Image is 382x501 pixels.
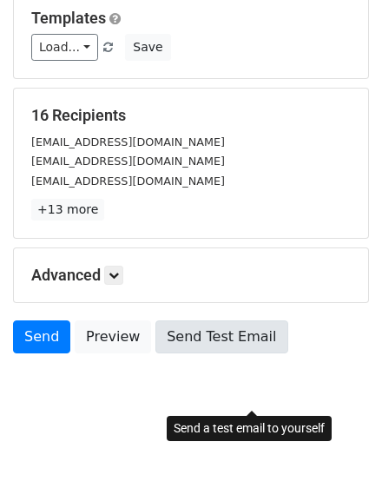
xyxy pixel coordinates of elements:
[31,175,225,188] small: [EMAIL_ADDRESS][DOMAIN_NAME]
[31,106,351,125] h5: 16 Recipients
[295,418,382,501] iframe: Chat Widget
[31,135,225,148] small: [EMAIL_ADDRESS][DOMAIN_NAME]
[31,34,98,61] a: Load...
[125,34,170,61] button: Save
[31,266,351,285] h5: Advanced
[13,320,70,353] a: Send
[31,155,225,168] small: [EMAIL_ADDRESS][DOMAIN_NAME]
[75,320,151,353] a: Preview
[295,418,382,501] div: 聊天小工具
[31,199,104,221] a: +13 more
[155,320,287,353] a: Send Test Email
[31,9,106,27] a: Templates
[167,416,332,441] div: Send a test email to yourself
